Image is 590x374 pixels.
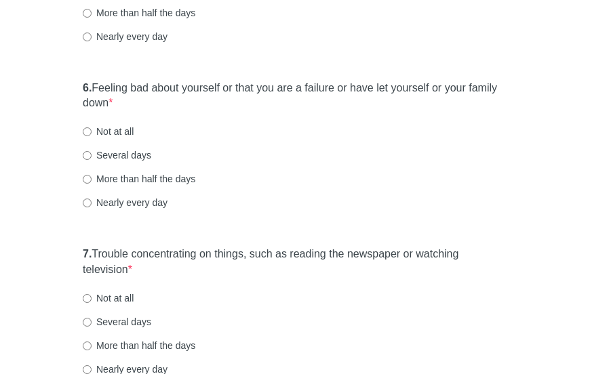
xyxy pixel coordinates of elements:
[83,248,92,259] strong: 7.
[83,82,92,93] strong: 6.
[83,339,195,352] label: More than half the days
[83,148,151,162] label: Several days
[83,127,92,136] input: Not at all
[83,175,92,184] input: More than half the days
[83,315,151,329] label: Several days
[83,199,92,207] input: Nearly every day
[83,9,92,18] input: More than half the days
[83,341,92,350] input: More than half the days
[83,125,134,138] label: Not at all
[83,196,168,209] label: Nearly every day
[83,318,92,327] input: Several days
[83,291,134,305] label: Not at all
[83,172,195,186] label: More than half the days
[83,151,92,160] input: Several days
[83,365,92,374] input: Nearly every day
[83,247,507,278] label: Trouble concentrating on things, such as reading the newspaper or watching television
[83,30,168,43] label: Nearly every day
[83,6,195,20] label: More than half the days
[83,33,92,41] input: Nearly every day
[83,81,507,112] label: Feeling bad about yourself or that you are a failure or have let yourself or your family down
[83,294,92,303] input: Not at all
